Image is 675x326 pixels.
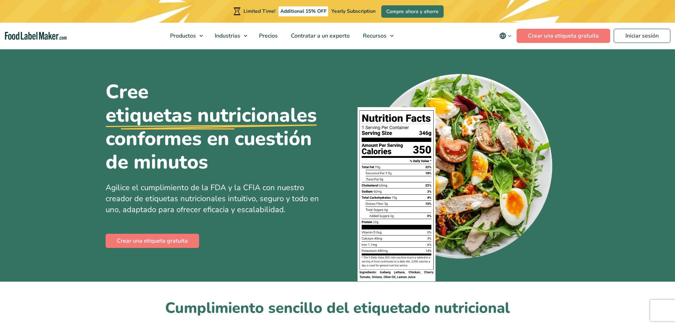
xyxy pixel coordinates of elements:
span: Recursos [361,32,387,40]
span: Productos [168,32,197,40]
a: Recursos [356,23,397,49]
span: Additional 15% OFF [279,6,328,16]
span: Industrias [213,32,241,40]
span: Limited Time! [243,8,275,15]
a: Crear una etiqueta gratuita [517,29,610,43]
img: Un plato de comida con una etiqueta de información nutricional encima. [358,69,555,282]
a: Compre ahora y ahorre [381,5,444,18]
a: Precios [253,23,283,49]
span: Contratar a un experto [289,32,350,40]
h1: Cree conformes en cuestión de minutos [106,80,332,174]
a: Productos [164,23,207,49]
a: Industrias [208,23,251,49]
u: etiquetas nutricionales [106,104,317,127]
a: Iniciar sesión [614,29,670,43]
h2: Cumplimiento sencillo del etiquetado nutricional [106,299,570,318]
a: Crear una etiqueta gratuita [106,234,199,248]
span: Agilice el cumplimiento de la FDA y la CFIA con nuestro creador de etiquetas nutricionales intuit... [106,182,319,215]
span: Yearly Subscription [331,8,376,15]
span: Precios [257,32,279,40]
a: Contratar a un experto [285,23,355,49]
